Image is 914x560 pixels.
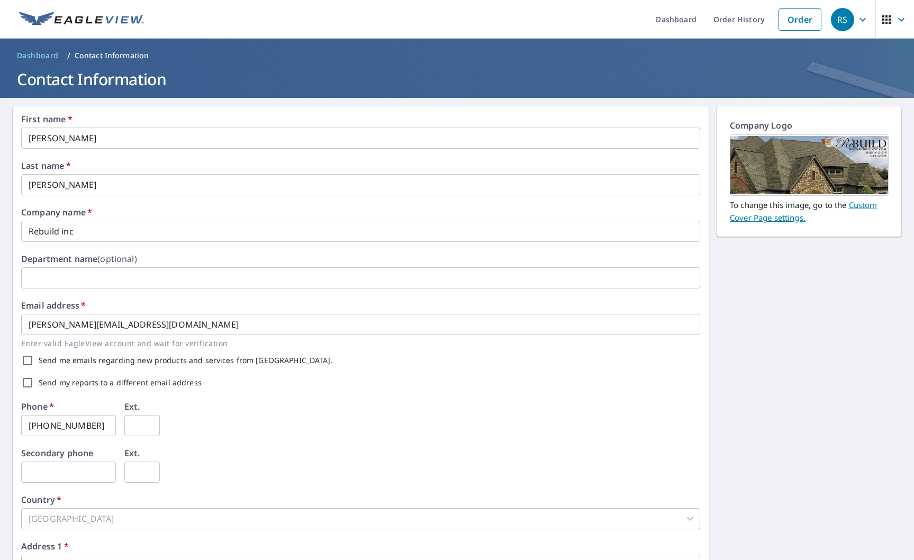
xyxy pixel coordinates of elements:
p: Company Logo [730,119,889,134]
label: Company name [21,208,92,216]
label: Send me emails regarding new products and services from [GEOGRAPHIC_DATA]. [39,357,333,364]
label: First name [21,115,73,123]
img: image.jpg [730,136,888,194]
label: Phone [21,402,54,411]
span: Dashboard [17,50,59,61]
a: Dashboard [13,47,63,64]
label: Email address [21,301,86,310]
div: RS [831,8,854,31]
div: [GEOGRAPHIC_DATA] [21,508,700,529]
h1: Contact Information [13,68,901,90]
p: To change this image, go to the [730,196,889,224]
label: Ext. [124,449,140,457]
label: Address 1 [21,542,69,550]
img: EV Logo [19,12,144,28]
p: Contact Information [75,50,149,61]
label: Secondary phone [21,449,93,457]
b: (optional) [97,253,137,265]
li: / [67,49,70,62]
label: Last name [21,161,71,170]
a: Order [779,8,821,31]
nav: breadcrumb [13,47,901,64]
p: Enter valid EagleView account and wait for verification [21,337,693,349]
label: Ext. [124,402,140,411]
label: Country [21,495,61,504]
label: Send my reports to a different email address [39,379,202,386]
label: Department name [21,255,137,263]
